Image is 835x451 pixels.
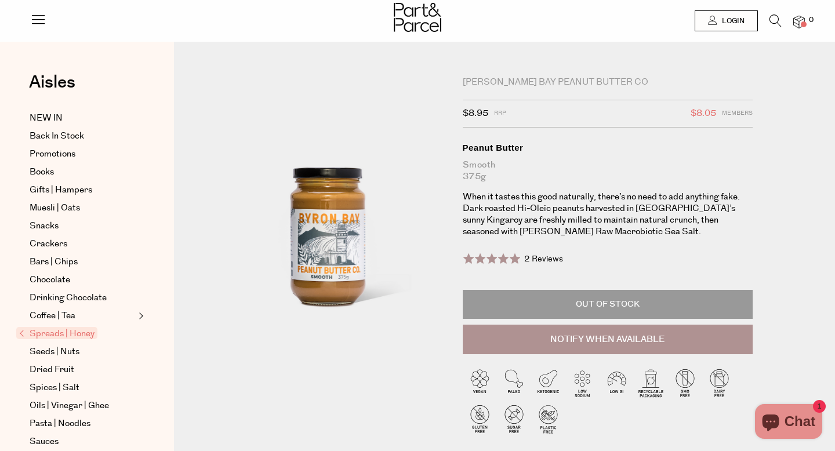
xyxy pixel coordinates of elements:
[463,142,753,154] div: Peanut Butter
[719,16,745,26] span: Login
[494,106,506,121] span: RRP
[565,366,600,400] img: P_P-ICONS-Live_Bec_V11_Low_Sodium.svg
[497,402,531,436] img: P_P-ICONS-Live_Bec_V11_Sugar_Free.svg
[30,165,54,179] span: Books
[30,219,135,233] a: Snacks
[463,402,497,436] img: P_P-ICONS-Live_Bec_V11_Gluten_Free.svg
[30,111,135,125] a: NEW IN
[30,129,84,143] span: Back In Stock
[30,147,75,161] span: Promotions
[30,291,135,305] a: Drinking Chocolate
[30,129,135,143] a: Back In Stock
[30,435,135,449] a: Sauces
[30,345,79,359] span: Seeds | Nuts
[29,74,75,103] a: Aisles
[30,219,59,233] span: Snacks
[702,366,736,400] img: P_P-ICONS-Live_Bec_V11_Dairy_Free.svg
[30,363,135,377] a: Dried Fruit
[30,183,92,197] span: Gifts | Hampers
[30,363,74,377] span: Dried Fruit
[531,402,565,436] img: P_P-ICONS-Live_Bec_V11_Plastic_Free.svg
[30,237,135,251] a: Crackers
[30,273,135,287] a: Chocolate
[19,327,135,341] a: Spreads | Honey
[30,399,109,413] span: Oils | Vinegar | Ghee
[209,77,445,355] img: Peanut Butter
[30,345,135,359] a: Seeds | Nuts
[30,435,59,449] span: Sauces
[30,255,78,269] span: Bars | Chips
[463,106,488,121] span: $8.95
[600,366,634,400] img: P_P-ICONS-Live_Bec_V11_Low_Gi.svg
[463,290,753,319] p: Out of Stock
[497,366,531,400] img: P_P-ICONS-Live_Bec_V11_Paleo.svg
[30,237,67,251] span: Crackers
[30,147,135,161] a: Promotions
[30,201,135,215] a: Muesli | Oats
[531,366,565,400] img: P_P-ICONS-Live_Bec_V11_Ketogenic.svg
[30,309,75,323] span: Coffee | Tea
[29,70,75,95] span: Aisles
[30,381,79,395] span: Spices | Salt
[752,404,826,442] inbox-online-store-chat: Shopify online store chat
[806,15,816,26] span: 0
[30,417,90,431] span: Pasta | Noodles
[30,381,135,395] a: Spices | Salt
[524,253,563,265] span: 2 Reviews
[30,417,135,431] a: Pasta | Noodles
[30,255,135,269] a: Bars | Chips
[691,106,716,121] span: $8.05
[30,201,80,215] span: Muesli | Oats
[30,183,135,197] a: Gifts | Hampers
[136,309,144,323] button: Expand/Collapse Coffee | Tea
[30,111,63,125] span: NEW IN
[30,309,135,323] a: Coffee | Tea
[463,77,753,88] div: [PERSON_NAME] Bay Peanut Butter Co
[30,165,135,179] a: Books
[463,325,753,355] button: Notify When Available
[30,273,70,287] span: Chocolate
[394,3,441,32] img: Part&Parcel
[722,106,753,121] span: Members
[30,291,107,305] span: Drinking Chocolate
[668,366,702,400] img: P_P-ICONS-Live_Bec_V11_GMO_Free.svg
[16,327,97,339] span: Spreads | Honey
[793,16,805,28] a: 0
[463,191,753,238] p: When it tastes this good naturally, there’s no need to add anything fake. Dark roasted Hi-Oleic p...
[30,399,135,413] a: Oils | Vinegar | Ghee
[695,10,758,31] a: Login
[463,366,497,400] img: P_P-ICONS-Live_Bec_V11_Vegan.svg
[463,159,753,183] div: Smooth 375g
[634,366,668,400] img: P_P-ICONS-Live_Bec_V11_Recyclable_Packaging.svg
